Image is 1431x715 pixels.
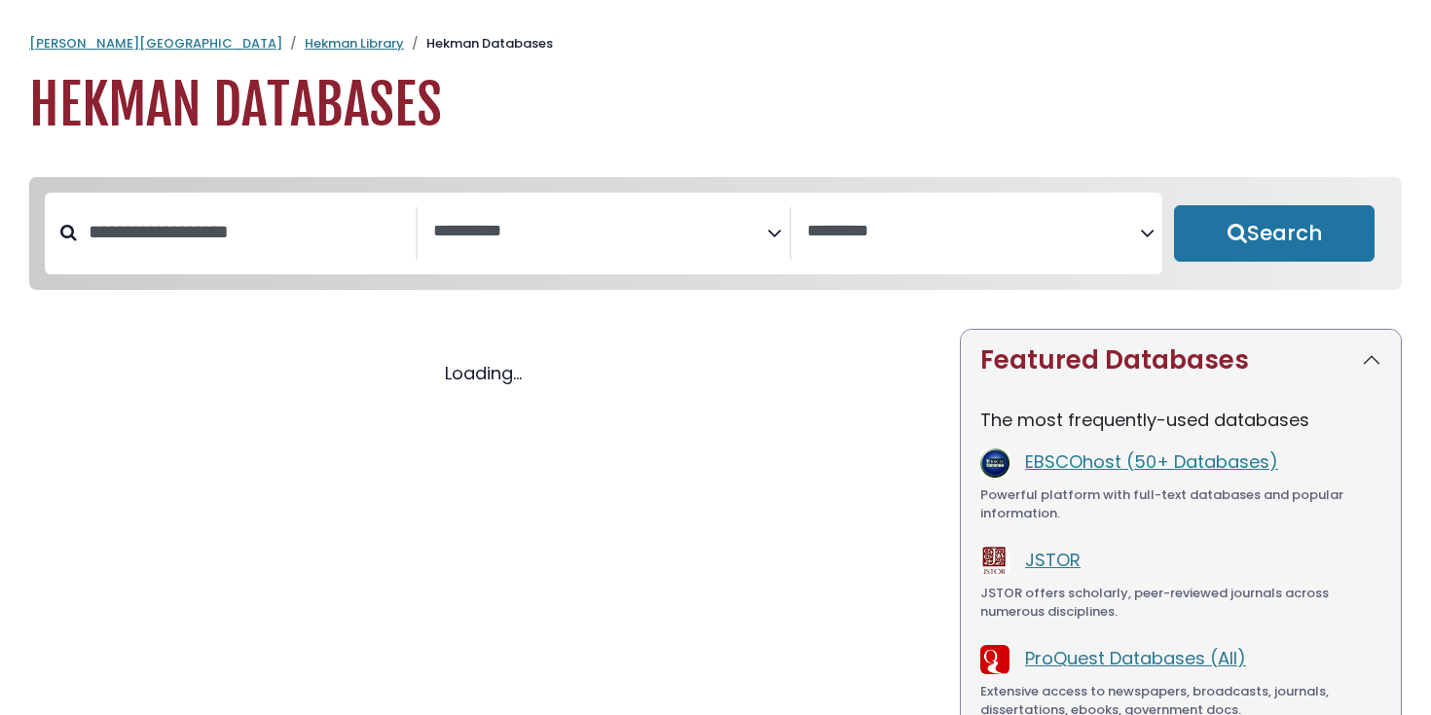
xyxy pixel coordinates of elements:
button: Submit for Search Results [1174,205,1375,262]
a: [PERSON_NAME][GEOGRAPHIC_DATA] [29,34,282,53]
input: Search database by title or keyword [77,216,416,248]
p: The most frequently-used databases [980,407,1381,433]
nav: breadcrumb [29,34,1402,54]
a: Hekman Library [305,34,404,53]
button: Featured Databases [961,330,1401,391]
div: Powerful platform with full-text databases and popular information. [980,485,1381,523]
div: Loading... [29,360,936,386]
h1: Hekman Databases [29,73,1402,138]
a: ProQuest Databases (All) [1025,646,1246,670]
li: Hekman Databases [404,34,553,54]
textarea: Search [433,222,766,242]
div: JSTOR offers scholarly, peer-reviewed journals across numerous disciplines. [980,584,1381,622]
nav: Search filters [29,177,1402,290]
textarea: Search [807,222,1140,242]
a: EBSCOhost (50+ Databases) [1025,449,1278,474]
a: JSTOR [1025,548,1081,572]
